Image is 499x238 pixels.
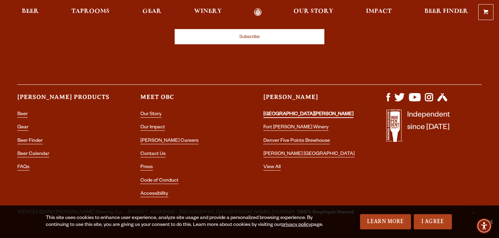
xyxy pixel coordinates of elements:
[140,112,161,118] a: Our Story
[190,8,226,16] a: Winery
[140,178,178,184] a: Code of Conduct
[476,218,492,234] div: Accessibility Menu
[394,98,405,103] a: Visit us on X (formerly Twitter)
[360,214,411,229] a: Learn More
[409,98,421,103] a: Visit us on YouTube
[407,109,450,146] p: Independent since [DATE]
[17,165,29,171] a: FAQs
[194,9,222,14] span: Winery
[140,138,199,144] a: [PERSON_NAME] Careers
[361,8,396,16] a: Impact
[281,222,311,228] a: privacy policy
[420,8,473,16] a: Beer Finder
[138,8,166,16] a: Gear
[140,125,165,131] a: Our Impact
[142,9,161,14] span: Gear
[263,112,353,118] a: [GEOGRAPHIC_DATA][PERSON_NAME]
[17,8,43,16] a: Beer
[294,9,333,14] span: Our Story
[175,29,324,44] input: Subscribe
[140,152,166,157] a: Contact Us
[263,165,281,171] a: View All
[263,138,330,144] a: Denver Five Points Brewhouse
[17,152,49,157] a: Beer Calendar
[245,8,271,16] a: Odell Home
[424,9,468,14] span: Beer Finder
[263,125,329,131] a: Fort [PERSON_NAME] Winery
[71,9,110,14] span: Taprooms
[140,191,168,197] a: Accessibility
[263,152,354,157] a: [PERSON_NAME] [GEOGRAPHIC_DATA]
[425,98,433,103] a: Visit us on Instagram
[140,93,236,107] h3: Meet OBC
[437,98,447,103] a: Visit us on Untappd
[289,8,338,16] a: Our Story
[17,93,113,107] h3: [PERSON_NAME] Products
[414,214,452,229] a: I Agree
[17,138,43,144] a: Beer Finder
[140,165,153,171] a: Press
[17,125,28,131] a: Gear
[67,8,114,16] a: Taprooms
[17,112,28,118] a: Beer
[263,93,359,107] h3: [PERSON_NAME]
[464,203,482,221] a: Scroll to top
[366,9,392,14] span: Impact
[22,9,39,14] span: Beer
[386,98,390,103] a: Visit us on Facebook
[46,215,324,229] div: This site uses cookies to enhance user experience, analyze site usage and provide a personalized ...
